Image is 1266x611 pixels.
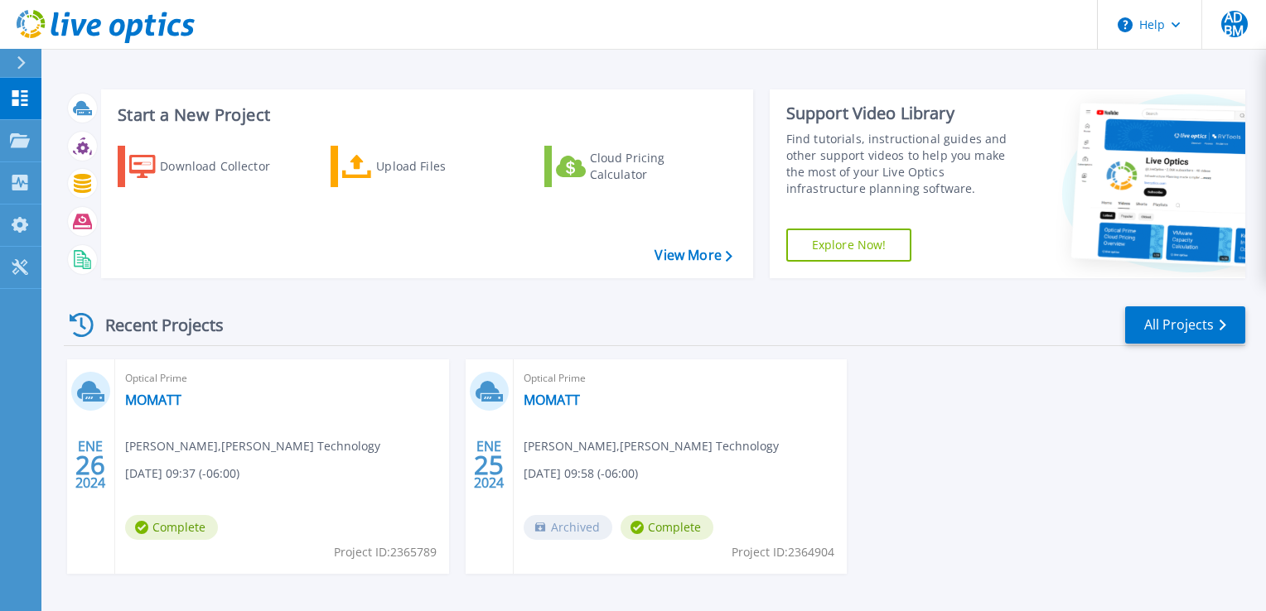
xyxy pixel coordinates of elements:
span: Optical Prime [125,369,439,387]
h3: Start a New Project [118,106,732,124]
span: Complete [125,515,218,540]
a: MOMATT [125,392,181,408]
span: Complete [621,515,713,540]
span: Project ID: 2365789 [334,543,437,561]
span: [DATE] 09:58 (-06:00) [524,464,638,483]
span: 26 [75,458,105,472]
a: Download Collector [118,146,302,187]
div: Find tutorials, instructional guides and other support videos to help you make the most of your L... [786,131,1025,197]
div: Upload Files [376,150,509,183]
span: [PERSON_NAME] , [PERSON_NAME] Technology [125,437,380,455]
span: Project ID: 2364904 [732,543,834,561]
a: Explore Now! [786,229,912,262]
a: All Projects [1125,306,1245,344]
span: [DATE] 09:37 (-06:00) [125,464,239,483]
span: Archived [524,515,612,540]
span: [PERSON_NAME] , [PERSON_NAME] Technology [524,437,779,455]
a: View More [655,248,732,263]
div: Recent Projects [64,305,246,345]
span: Optical Prime [524,369,838,387]
span: ADBM [1221,11,1248,37]
span: 25 [474,458,504,472]
a: Upload Files [331,146,515,187]
div: Support Video Library [786,103,1025,124]
div: Cloud Pricing Calculator [590,150,722,183]
div: ENE 2024 [75,435,106,495]
div: Download Collector [160,150,292,183]
a: MOMATT [524,392,580,408]
div: ENE 2024 [473,435,505,495]
a: Cloud Pricing Calculator [544,146,729,187]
